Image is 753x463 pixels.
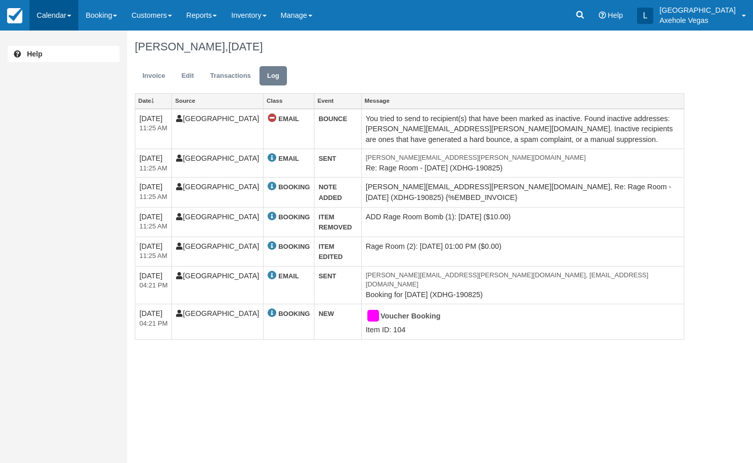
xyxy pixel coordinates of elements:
[27,50,42,58] b: Help
[361,207,684,237] td: ADD Rage Room Bomb (1): [DATE] ($10.00)
[659,5,736,15] p: [GEOGRAPHIC_DATA]
[278,155,299,162] strong: EMAIL
[172,94,263,108] a: Source
[135,178,172,207] td: [DATE]
[172,149,264,178] td: [GEOGRAPHIC_DATA]
[139,164,167,173] em: 2025-08-22 11:25:48-0700
[139,124,167,133] em: 2025-08-22 11:25:48-0700
[318,155,336,162] strong: SENT
[314,94,361,108] a: Event
[278,310,310,317] strong: BOOKING
[172,237,264,266] td: [GEOGRAPHIC_DATA]
[135,237,172,266] td: [DATE]
[139,281,167,291] em: 2025-08-19 16:21:17-0700
[278,272,299,280] strong: EMAIL
[135,94,171,108] a: Date
[318,310,334,317] strong: NEW
[135,266,172,304] td: [DATE]
[135,41,684,53] h1: [PERSON_NAME],
[361,304,684,339] td: Item ID: 104
[366,153,680,163] em: [PERSON_NAME][EMAIL_ADDRESS][PERSON_NAME][DOMAIN_NAME]
[318,272,336,280] strong: SENT
[135,207,172,237] td: [DATE]
[202,66,258,86] a: Transactions
[139,222,167,231] em: 2025-08-22 11:25:40-0700
[264,94,314,108] a: Class
[139,192,167,202] em: 2025-08-22 11:25:47-0700
[139,251,167,261] em: 2025-08-22 11:25:40-0700
[366,271,680,290] em: [PERSON_NAME][EMAIL_ADDRESS][PERSON_NAME][DOMAIN_NAME], [EMAIL_ADDRESS][DOMAIN_NAME]
[318,213,352,231] strong: ITEM REMOVED
[318,183,342,201] strong: NOTE ADDED
[637,8,653,24] div: L
[362,94,684,108] a: Message
[139,319,167,329] em: 2025-08-19 16:21:16-0700
[172,178,264,207] td: [GEOGRAPHIC_DATA]
[361,149,684,178] td: Re: Rage Room - [DATE] (XDHG-190825)
[278,243,310,250] strong: BOOKING
[172,266,264,304] td: [GEOGRAPHIC_DATA]
[278,183,310,191] strong: BOOKING
[174,66,201,86] a: Edit
[8,46,120,62] a: Help
[135,304,172,339] td: [DATE]
[278,115,299,123] strong: EMAIL
[172,207,264,237] td: [GEOGRAPHIC_DATA]
[599,12,606,19] i: Help
[228,40,263,53] span: [DATE]
[7,8,22,23] img: checkfront-main-nav-mini-logo.png
[172,109,264,149] td: [GEOGRAPHIC_DATA]
[318,115,347,123] strong: BOUNCE
[361,178,684,207] td: [PERSON_NAME][EMAIL_ADDRESS][PERSON_NAME][DOMAIN_NAME], Re: Rage Room - [DATE] (XDHG-190825) {%EM...
[361,266,684,304] td: Booking for [DATE] (XDHG-190825)
[135,149,172,178] td: [DATE]
[135,66,173,86] a: Invoice
[318,243,343,261] strong: ITEM EDITED
[135,109,172,149] td: [DATE]
[361,237,684,266] td: Rage Room (2): [DATE] 01:00 PM ($0.00)
[366,308,671,325] div: Voucher Booking
[659,15,736,25] p: Axehole Vegas
[259,66,287,86] a: Log
[278,213,310,221] strong: BOOKING
[172,304,264,339] td: [GEOGRAPHIC_DATA]
[608,11,623,19] span: Help
[361,109,684,149] td: You tried to send to recipient(s) that have been marked as inactive. Found inactive addresses: [P...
